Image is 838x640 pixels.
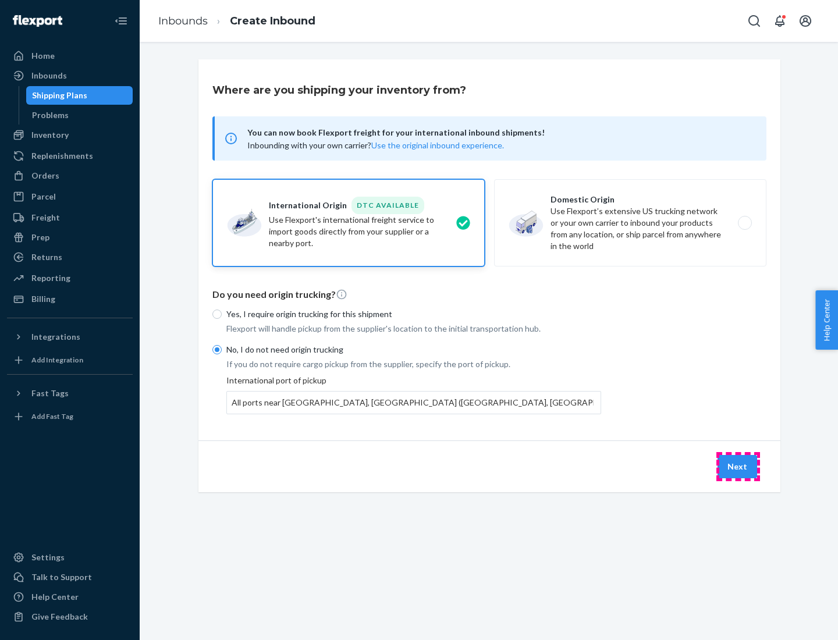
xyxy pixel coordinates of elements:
[31,70,67,81] div: Inbounds
[212,310,222,319] input: Yes, I require origin trucking for this shipment
[31,293,55,305] div: Billing
[26,86,133,105] a: Shipping Plans
[7,47,133,65] a: Home
[31,170,59,182] div: Orders
[226,308,601,320] p: Yes, I require origin trucking for this shipment
[31,191,56,202] div: Parcel
[7,208,133,227] a: Freight
[7,328,133,346] button: Integrations
[768,9,791,33] button: Open notifications
[31,571,92,583] div: Talk to Support
[7,166,133,185] a: Orders
[226,344,601,355] p: No, I do not need origin trucking
[149,4,325,38] ol: breadcrumbs
[7,66,133,85] a: Inbounds
[815,290,838,350] button: Help Center
[7,126,133,144] a: Inventory
[7,228,133,247] a: Prep
[7,290,133,308] a: Billing
[247,126,752,140] span: You can now book Flexport freight for your international inbound shipments!
[31,232,49,243] div: Prep
[31,387,69,399] div: Fast Tags
[718,455,757,478] button: Next
[7,607,133,626] button: Give Feedback
[7,568,133,586] a: Talk to Support
[7,588,133,606] a: Help Center
[31,129,69,141] div: Inventory
[31,272,70,284] div: Reporting
[31,251,62,263] div: Returns
[226,375,601,414] div: International port of pickup
[226,358,601,370] p: If you do not require cargo pickup from the supplier, specify the port of pickup.
[31,331,80,343] div: Integrations
[32,90,87,101] div: Shipping Plans
[26,106,133,125] a: Problems
[7,248,133,266] a: Returns
[230,15,315,27] a: Create Inbound
[31,411,73,421] div: Add Fast Tag
[7,269,133,287] a: Reporting
[109,9,133,33] button: Close Navigation
[31,150,93,162] div: Replenishments
[13,15,62,27] img: Flexport logo
[31,591,79,603] div: Help Center
[7,147,133,165] a: Replenishments
[7,548,133,567] a: Settings
[7,384,133,403] button: Fast Tags
[31,611,88,623] div: Give Feedback
[247,140,504,150] span: Inbounding with your own carrier?
[31,355,83,365] div: Add Integration
[212,288,766,301] p: Do you need origin trucking?
[7,351,133,369] a: Add Integration
[31,50,55,62] div: Home
[743,9,766,33] button: Open Search Box
[31,552,65,563] div: Settings
[794,9,817,33] button: Open account menu
[371,140,504,151] button: Use the original inbound experience.
[31,212,60,223] div: Freight
[7,187,133,206] a: Parcel
[212,345,222,354] input: No, I do not need origin trucking
[226,323,601,335] p: Flexport will handle pickup from the supplier's location to the initial transportation hub.
[158,15,208,27] a: Inbounds
[7,407,133,426] a: Add Fast Tag
[32,109,69,121] div: Problems
[212,83,466,98] h3: Where are you shipping your inventory from?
